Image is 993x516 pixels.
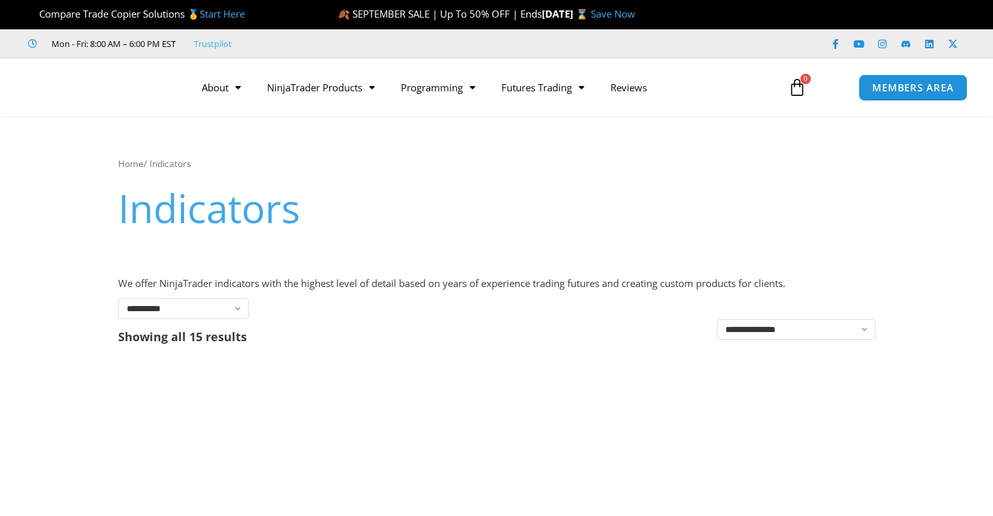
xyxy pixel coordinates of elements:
[118,331,247,342] p: Showing all 15 results
[118,155,875,172] nav: Breadcrumb
[768,68,826,106] a: 0
[189,72,254,102] a: About
[597,72,660,102] a: Reviews
[29,9,39,19] img: 🏆
[194,36,232,52] a: Trustpilot
[872,83,954,93] span: MEMBERS AREA
[800,74,811,84] span: 0
[189,72,775,102] nav: Menu
[28,64,168,111] img: LogoAI | Affordable Indicators – NinjaTrader
[488,72,597,102] a: Futures Trading
[591,7,635,20] a: Save Now
[28,7,245,20] span: Compare Trade Copier Solutions 🥇
[859,74,968,101] a: MEMBERS AREA
[542,7,591,20] strong: [DATE] ⌛
[388,72,488,102] a: Programming
[48,36,176,52] span: Mon - Fri: 8:00 AM – 6:00 PM EST
[254,72,388,102] a: NinjaTrader Products
[200,7,245,20] a: Start Here
[118,157,144,170] a: Home
[118,275,875,293] p: We offer NinjaTrader indicators with the highest level of detail based on years of experience tra...
[118,181,875,235] h1: Indicators
[717,319,875,340] select: Shop order
[338,7,542,20] span: 🍂 SEPTEMBER SALE | Up To 50% OFF | Ends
